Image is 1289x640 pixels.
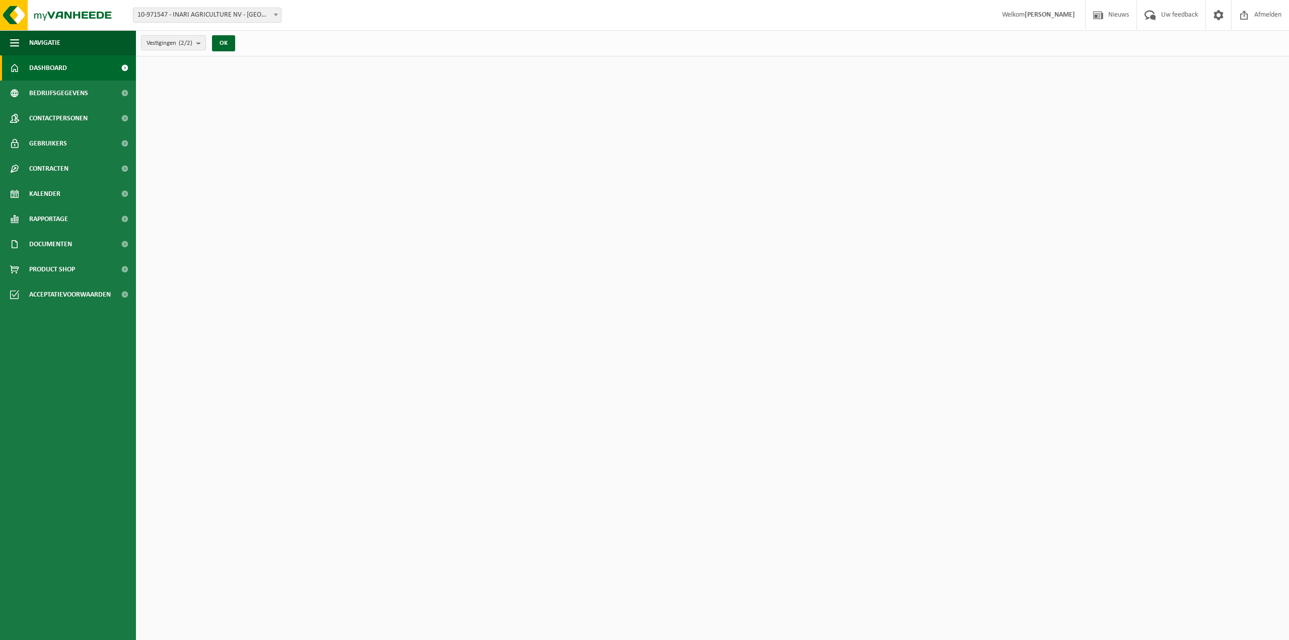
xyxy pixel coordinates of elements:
span: Navigatie [29,30,60,55]
span: Contactpersonen [29,106,88,131]
span: Dashboard [29,55,67,81]
count: (2/2) [179,40,192,46]
span: Vestigingen [147,36,192,51]
span: Gebruikers [29,131,67,156]
span: Acceptatievoorwaarden [29,282,111,307]
span: Contracten [29,156,68,181]
button: OK [212,35,235,51]
span: 10-971547 - INARI AGRICULTURE NV - DEINZE [133,8,281,22]
strong: [PERSON_NAME] [1025,11,1075,19]
span: Kalender [29,181,60,206]
span: 10-971547 - INARI AGRICULTURE NV - DEINZE [133,8,281,23]
span: Product Shop [29,257,75,282]
span: Documenten [29,232,72,257]
span: Rapportage [29,206,68,232]
span: Bedrijfsgegevens [29,81,88,106]
button: Vestigingen(2/2) [141,35,206,50]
